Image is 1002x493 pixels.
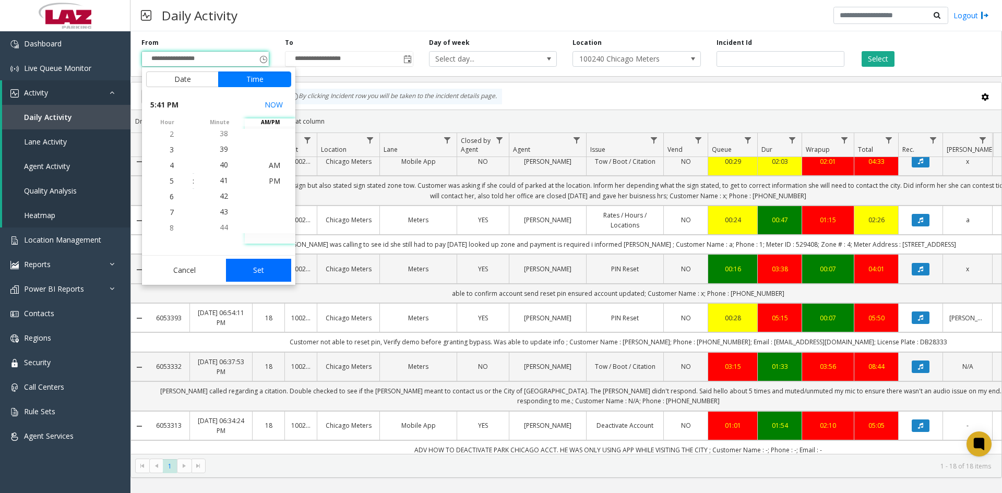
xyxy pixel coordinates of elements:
a: a [949,215,986,225]
span: NO [478,362,488,371]
a: Deactivate Account [593,420,657,430]
a: [PERSON_NAME] [516,362,580,371]
div: 00:47 [764,215,795,225]
a: 05:50 [861,313,892,323]
a: 01:01 [714,420,751,430]
div: 00:24 [714,215,751,225]
a: Meters [386,313,450,323]
span: Call Centers [24,382,64,392]
span: YES [478,264,488,273]
span: Queue [712,145,732,154]
a: Wrapup Filter Menu [838,133,852,147]
a: NO [670,264,701,274]
span: Closed by Agent [461,136,491,154]
a: Tow / Boot / Citation [593,157,657,166]
a: 00:29 [714,157,751,166]
kendo-pager-info: 1 - 18 of 18 items [212,462,991,471]
a: 100240 [291,215,311,225]
a: 03:56 [808,362,848,371]
span: Wrapup [806,145,830,154]
img: pageIcon [141,3,151,28]
a: x [949,264,986,274]
a: Logout [953,10,989,21]
h3: Daily Activity [157,3,243,28]
span: Quality Analysis [24,186,77,196]
a: Queue Filter Menu [741,133,755,147]
a: Tow / Boot / Citation [593,362,657,371]
a: Location Filter Menu [363,133,377,147]
img: 'icon' [10,432,19,441]
a: 08:44 [861,362,892,371]
img: 'icon' [10,236,19,245]
span: 3 [170,145,174,154]
a: 6053313 [154,420,183,430]
a: 100240 [291,420,311,430]
span: 39 [220,144,228,154]
span: NO [681,362,691,371]
a: Meters [386,264,450,274]
a: Collapse Details [131,314,148,322]
a: 18 [259,313,278,323]
a: Chicago Meters [324,313,373,323]
a: Chicago Meters [324,264,373,274]
a: - [949,420,986,430]
a: Rec. Filter Menu [926,133,940,147]
a: NO [670,362,701,371]
img: 'icon' [10,359,19,367]
span: Agent Activity [24,161,70,171]
a: 100240 [291,264,311,274]
a: 04:33 [861,157,892,166]
span: YES [478,421,488,430]
a: Chicago Meters [324,420,373,430]
span: Page 1 [163,459,177,473]
a: [PERSON_NAME] [516,157,580,166]
a: 00:16 [714,264,751,274]
a: Closed by Agent Filter Menu [493,133,507,147]
a: Meters [386,215,450,225]
a: PIN Reset [593,313,657,323]
span: 41 [220,175,228,185]
a: 100240 [291,157,311,166]
span: Daily Activity [24,112,72,122]
a: Total Filter Menu [882,133,896,147]
span: 5:41 PM [150,98,178,112]
a: YES [463,313,503,323]
a: 03:15 [714,362,751,371]
span: Select day... [430,52,531,66]
a: Lane Filter Menu [440,133,455,147]
a: Collapse Details [131,363,148,371]
span: Rule Sets [24,406,55,416]
span: 8 [170,223,174,233]
span: 43 [220,207,228,217]
span: Security [24,357,51,367]
div: 00:07 [808,313,848,323]
a: 02:10 [808,420,848,430]
span: 7 [170,207,174,217]
a: NO [670,420,701,430]
div: 01:54 [764,420,795,430]
span: NO [681,157,691,166]
span: Toggle popup [257,52,269,66]
span: Location [321,145,347,154]
a: Collapse Details [131,217,148,225]
span: 6 [170,191,174,201]
a: Mobile App [386,420,450,430]
a: 03:38 [764,264,795,274]
label: To [285,38,293,47]
span: AM/PM [245,118,295,126]
a: 04:01 [861,264,892,274]
a: NO [670,313,701,323]
img: 'icon' [10,408,19,416]
a: Meters [386,362,450,371]
a: Lane Activity [2,129,130,154]
a: [PERSON_NAME] [516,215,580,225]
a: Parker Filter Menu [976,133,990,147]
label: From [141,38,159,47]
